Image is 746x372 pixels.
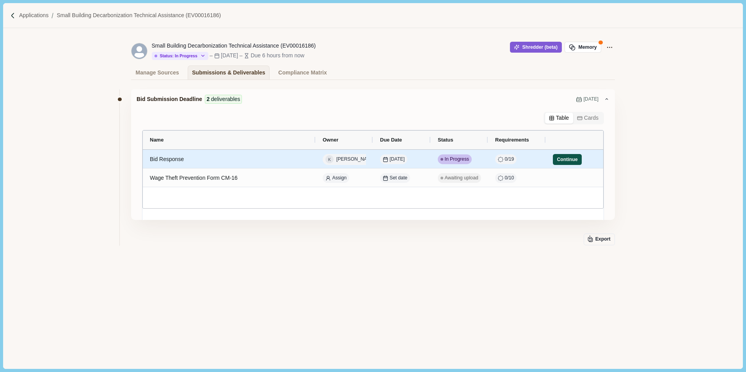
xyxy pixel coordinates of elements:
[221,51,238,60] div: [DATE]
[278,66,327,80] div: Compliance Matrix
[380,154,407,164] button: [DATE]
[380,137,402,143] span: Due Date
[250,51,304,60] div: Due 6 hours from now
[210,51,213,60] div: –
[510,42,562,53] button: Shredder (beta)
[150,152,309,167] div: Bid Response
[505,156,514,163] span: 0 / 19
[150,170,309,186] div: Wage Theft Prevention Form CM-16
[323,173,349,183] button: Assign
[445,156,469,163] span: In Progress
[9,12,16,19] img: Forward slash icon
[380,173,410,183] button: Set date
[136,66,179,80] div: Manage Sources
[565,42,601,53] button: Memory
[583,96,599,103] span: [DATE]
[131,43,147,59] svg: avatar
[332,175,347,182] span: Assign
[48,12,57,19] img: Forward slash icon
[604,42,615,53] button: Application Actions
[383,156,405,163] span: [DATE]
[150,137,163,143] span: Name
[553,154,582,165] button: Continue
[573,113,603,124] button: Cards
[438,137,453,143] span: Status
[336,156,376,163] span: [PERSON_NAME]
[192,66,265,80] div: Submissions & Deliverables
[188,66,270,80] a: Submissions & Deliverables
[19,11,49,19] a: Applications
[495,137,529,143] span: Requirements
[325,155,334,163] div: K
[545,113,573,124] button: Table
[323,154,378,165] button: K[PERSON_NAME]
[152,52,208,60] button: Status: In Progress
[445,175,478,182] span: Awaiting upload
[152,42,316,50] div: Small Building Decarbonization Technical Assistance (EV00016186)
[207,95,210,103] span: 2
[584,234,615,245] button: Export
[274,66,331,80] a: Compliance Matrix
[323,137,338,143] span: Owner
[155,53,197,58] div: Status: In Progress
[240,51,243,60] div: –
[390,175,408,182] span: Set date
[131,66,183,80] a: Manage Sources
[505,175,514,182] span: 0 / 10
[57,11,221,19] a: Small Building Decarbonization Technical Assistance (EV00016186)
[137,95,202,103] span: Bid Submission Deadline
[211,95,240,103] span: deliverables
